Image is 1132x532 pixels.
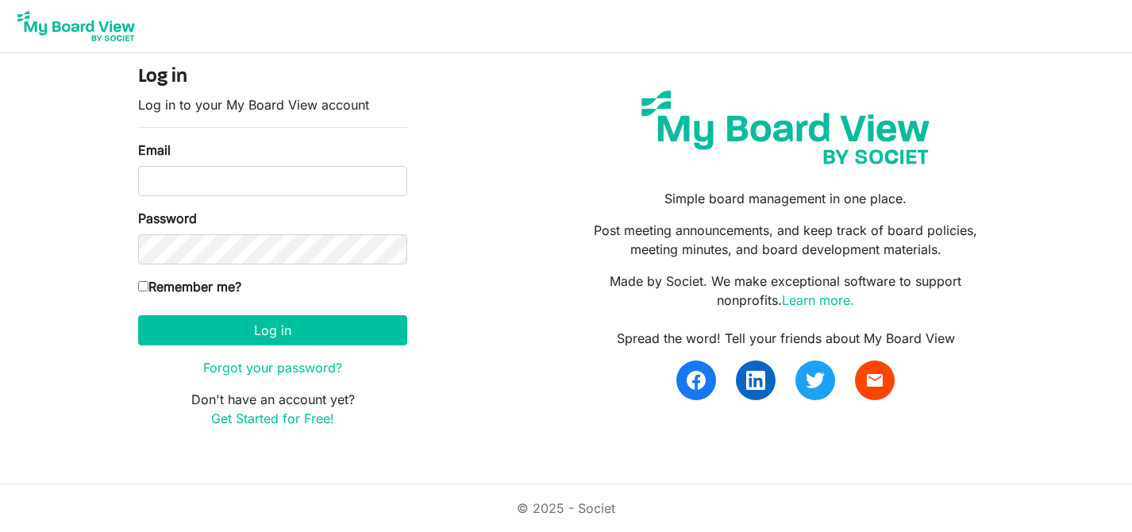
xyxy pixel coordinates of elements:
[517,500,615,516] a: © 2025 - Societ
[782,292,854,308] a: Learn more.
[865,371,884,390] span: email
[138,281,148,291] input: Remember me?
[630,79,941,176] img: my-board-view-societ.svg
[138,277,241,296] label: Remember me?
[578,189,994,208] p: Simple board management in one place.
[806,371,825,390] img: twitter.svg
[138,390,407,428] p: Don't have an account yet?
[578,329,994,348] div: Spread the word! Tell your friends about My Board View
[138,66,407,89] h4: Log in
[13,6,140,46] img: My Board View Logo
[203,360,342,376] a: Forgot your password?
[138,95,407,114] p: Log in to your My Board View account
[687,371,706,390] img: facebook.svg
[211,411,334,426] a: Get Started for Free!
[138,209,197,228] label: Password
[138,141,171,160] label: Email
[578,221,994,259] p: Post meeting announcements, and keep track of board policies, meeting minutes, and board developm...
[855,360,895,400] a: email
[746,371,765,390] img: linkedin.svg
[138,315,407,345] button: Log in
[578,272,994,310] p: Made by Societ. We make exceptional software to support nonprofits.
